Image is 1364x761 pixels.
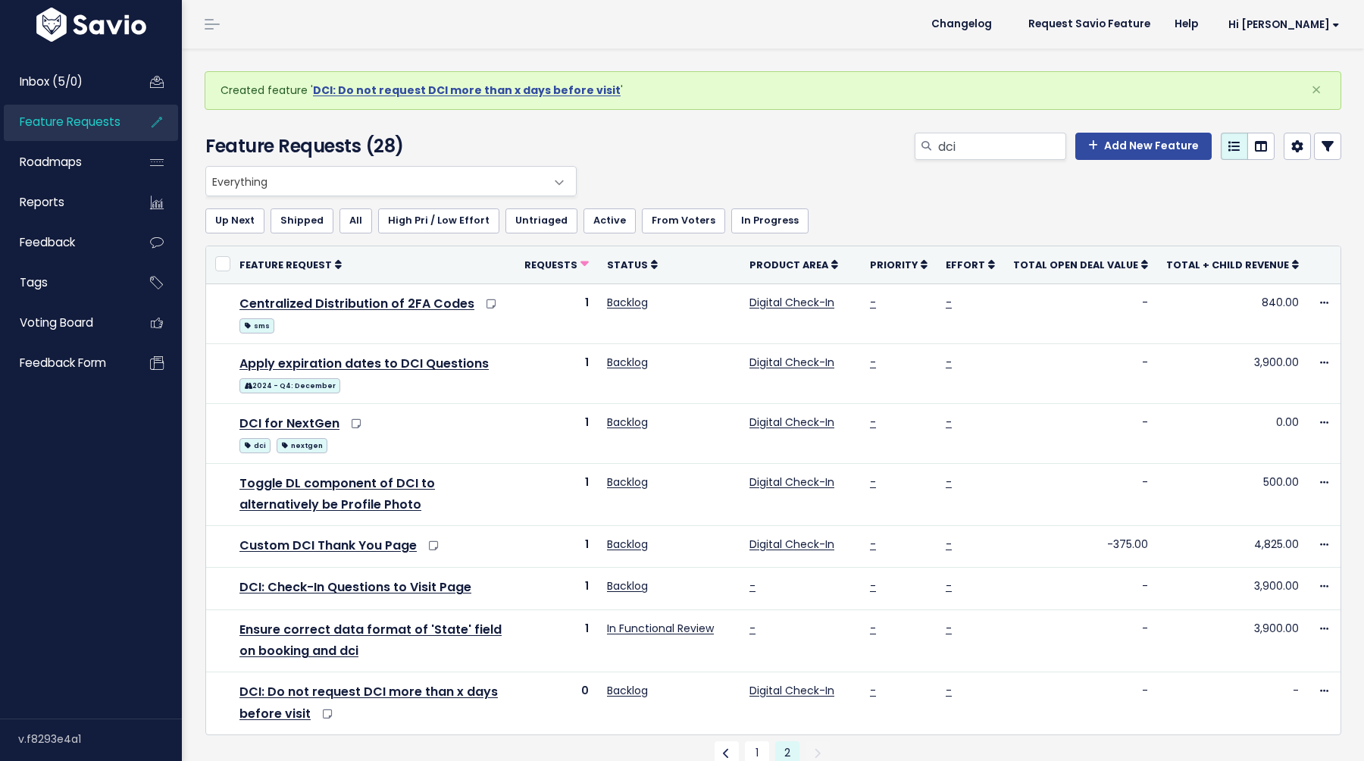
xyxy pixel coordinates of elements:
td: -375.00 [1004,526,1157,568]
span: Everything [206,167,546,196]
a: nextgen [277,435,327,454]
a: Requests [524,257,589,272]
a: Feature Request [239,257,342,272]
span: Feature Request [239,258,332,271]
a: - [870,621,876,636]
span: Total + Child Revenue [1166,258,1289,271]
td: - [1004,609,1157,672]
a: Up Next [205,208,264,233]
td: - [1004,463,1157,526]
a: Voting Board [4,305,126,340]
span: sms [239,318,274,334]
a: Add New Feature [1075,133,1212,160]
a: Shipped [271,208,333,233]
span: Tags [20,274,48,290]
a: DCI: Do not request DCI more than x days before visit [313,83,621,98]
span: Status [607,258,648,271]
td: 0.00 [1157,403,1308,463]
a: 2024 - Q4: December [239,375,340,394]
img: logo-white.9d6f32f41409.svg [33,8,150,42]
a: - [946,683,952,698]
a: DCI: Check-In Questions to Visit Page [239,578,471,596]
span: Hi [PERSON_NAME] [1228,19,1340,30]
a: Apply expiration dates to DCI Questions [239,355,489,372]
a: Backlog [607,474,648,490]
a: Total open deal value [1013,257,1148,272]
a: - [870,355,876,370]
a: Roadmaps [4,145,126,180]
a: Backlog [607,355,648,370]
a: - [946,537,952,552]
ul: Filter feature requests [205,208,1341,233]
span: Changelog [931,19,992,30]
a: Digital Check-In [749,415,834,430]
a: Digital Check-In [749,355,834,370]
td: - [1157,672,1308,734]
td: 1 [515,526,598,568]
span: 2024 - Q4: December [239,378,340,393]
a: Hi [PERSON_NAME] [1210,13,1352,36]
span: Requests [524,258,577,271]
a: Ensure correct data format of 'State' field on booking and dci [239,621,502,660]
td: - [1004,283,1157,343]
td: 3,900.00 [1157,609,1308,672]
a: Backlog [607,537,648,552]
td: 3,900.00 [1157,568,1308,609]
a: - [946,295,952,310]
a: Backlog [607,295,648,310]
span: Feature Requests [20,114,120,130]
td: - [1004,672,1157,734]
a: - [870,474,876,490]
a: - [870,578,876,593]
a: Feedback form [4,346,126,380]
a: From Voters [642,208,725,233]
a: Centralized Distribution of 2FA Codes [239,295,474,312]
a: - [946,474,952,490]
span: Reports [20,194,64,210]
td: 0 [515,672,598,734]
a: In Functional Review [607,621,714,636]
a: Feature Requests [4,105,126,139]
span: × [1311,77,1322,102]
span: Priority [870,258,918,271]
a: Inbox (5/0) [4,64,126,99]
span: Effort [946,258,985,271]
a: - [870,683,876,698]
a: Digital Check-In [749,683,834,698]
a: - [870,295,876,310]
span: dci [239,438,271,453]
td: 1 [515,463,598,526]
td: 1 [515,343,598,403]
a: Priority [870,257,928,272]
td: 1 [515,568,598,609]
span: Everything [205,166,577,196]
a: In Progress [731,208,809,233]
td: 4,825.00 [1157,526,1308,568]
td: 840.00 [1157,283,1308,343]
span: nextgen [277,438,327,453]
span: Roadmaps [20,154,82,170]
td: - [1004,343,1157,403]
h4: Feature Requests (28) [205,133,569,160]
a: Request Savio Feature [1016,13,1162,36]
a: - [870,537,876,552]
a: sms [239,315,274,334]
a: dci [239,435,271,454]
td: 500.00 [1157,463,1308,526]
a: - [946,621,952,636]
div: Created feature ' ' [205,71,1341,110]
a: Status [607,257,658,272]
div: v.f8293e4a1 [18,719,182,759]
a: - [870,415,876,430]
a: All [339,208,372,233]
a: Toggle DL component of DCI to alternatively be Profile Photo [239,474,435,514]
button: Close [1296,72,1337,108]
a: Product Area [749,257,838,272]
a: Digital Check-In [749,295,834,310]
span: Feedback form [20,355,106,371]
a: DCI: Do not request DCI more than x days before visit [239,683,498,722]
td: 1 [515,403,598,463]
a: Effort [946,257,995,272]
a: High Pri / Low Effort [378,208,499,233]
a: Digital Check-In [749,474,834,490]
